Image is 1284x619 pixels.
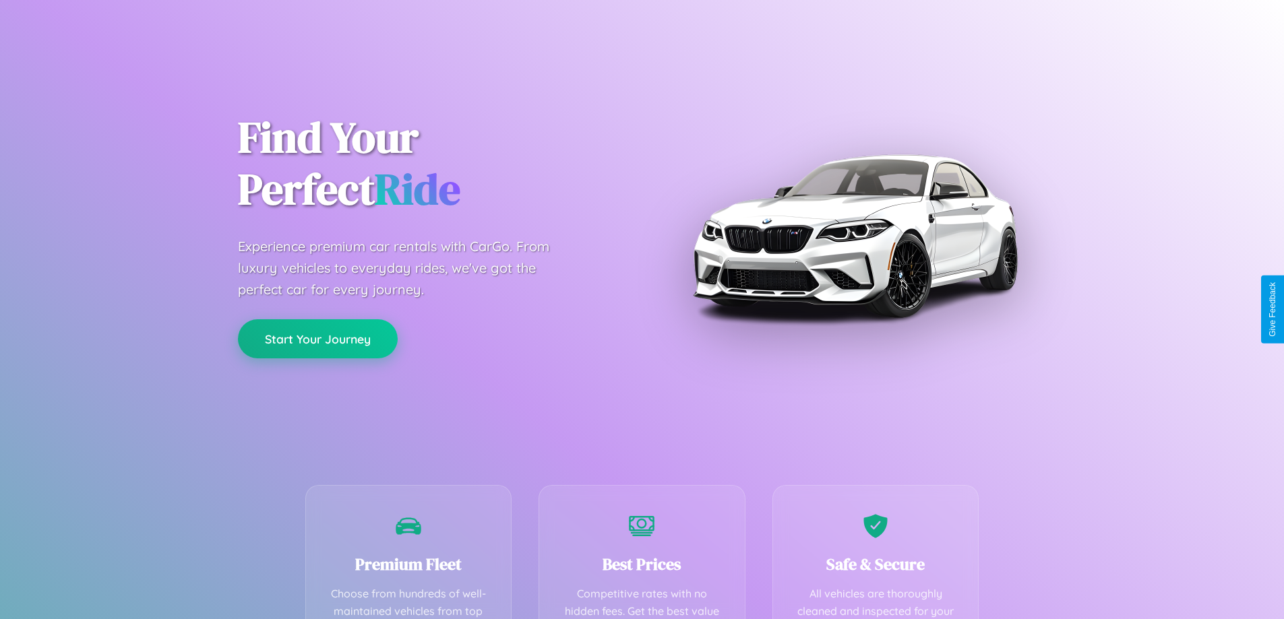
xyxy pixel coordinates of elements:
p: Experience premium car rentals with CarGo. From luxury vehicles to everyday rides, we've got the ... [238,236,575,300]
h1: Find Your Perfect [238,112,622,216]
div: Give Feedback [1268,282,1277,337]
h3: Best Prices [559,553,725,575]
button: Start Your Journey [238,319,398,358]
span: Ride [375,160,460,218]
h3: Safe & Secure [793,553,958,575]
img: Premium BMW car rental vehicle [686,67,1023,404]
h3: Premium Fleet [326,553,491,575]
